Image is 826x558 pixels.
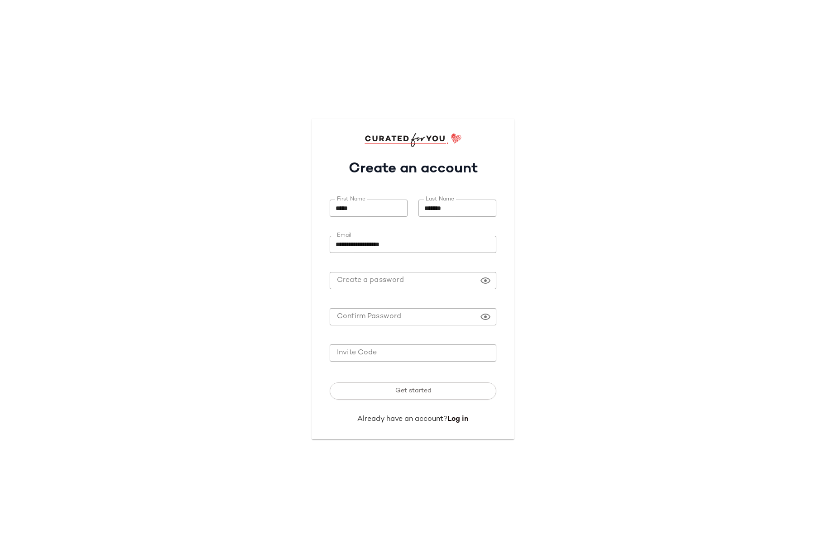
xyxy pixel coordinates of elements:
h1: Create an account [330,147,496,185]
img: cfy_login_logo.DGdB1djN.svg [365,133,462,147]
button: Get started [330,382,496,400]
span: Get started [394,387,431,395]
span: Already have an account? [357,415,447,423]
a: Log in [447,415,469,423]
